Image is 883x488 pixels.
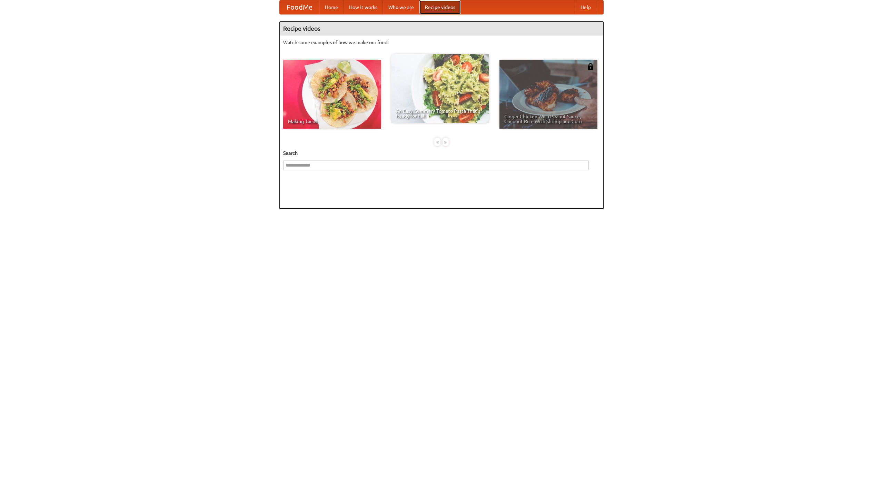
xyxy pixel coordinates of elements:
img: 483408.png [587,63,594,70]
a: Help [575,0,596,14]
a: Making Tacos [283,60,381,129]
a: How it works [344,0,383,14]
h4: Recipe videos [280,22,603,36]
h5: Search [283,150,600,157]
span: An Easy, Summery Tomato Pasta That's Ready for Fall [396,109,484,118]
p: Watch some examples of how we make our food! [283,39,600,46]
div: » [443,138,449,146]
a: Home [319,0,344,14]
span: Making Tacos [288,119,376,124]
a: FoodMe [280,0,319,14]
a: Recipe videos [419,0,461,14]
div: « [434,138,440,146]
a: An Easy, Summery Tomato Pasta That's Ready for Fall [391,54,489,123]
a: Who we are [383,0,419,14]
